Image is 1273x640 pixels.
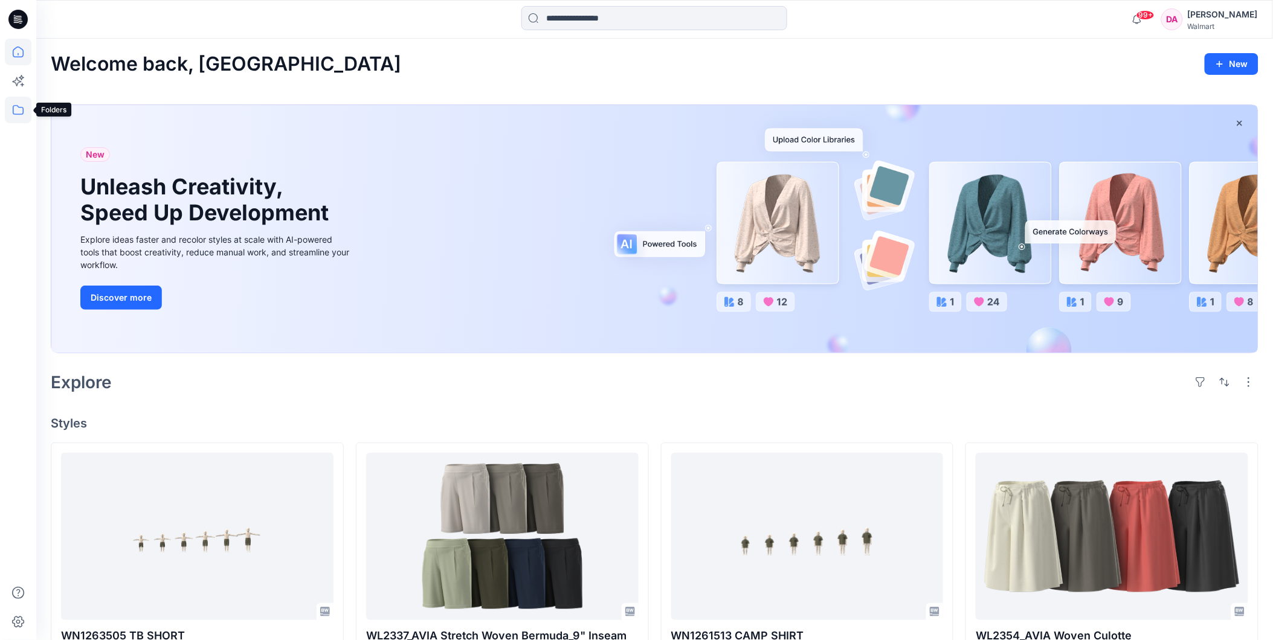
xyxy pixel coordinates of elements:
[51,373,112,392] h2: Explore
[1205,53,1258,75] button: New
[1188,7,1258,22] div: [PERSON_NAME]
[51,53,401,75] h2: Welcome back, [GEOGRAPHIC_DATA]
[80,233,352,271] div: Explore ideas faster and recolor styles at scale with AI-powered tools that boost creativity, red...
[51,416,1258,430] h4: Styles
[671,453,944,620] a: WN1261513 CAMP SHIRT
[1161,8,1183,30] div: DA
[366,453,639,620] a: WL2337_AVIA Stretch Woven Bermuda_9" Inseam
[61,453,334,620] a: WN1263505 TB SHORT
[80,286,162,310] button: Discover more
[80,286,352,310] a: Discover more
[976,453,1248,620] a: WL2354_AVIA Woven Culotte
[80,174,334,226] h1: Unleash Creativity, Speed Up Development
[1136,10,1155,20] span: 99+
[86,147,105,162] span: New
[1188,22,1258,31] div: Walmart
